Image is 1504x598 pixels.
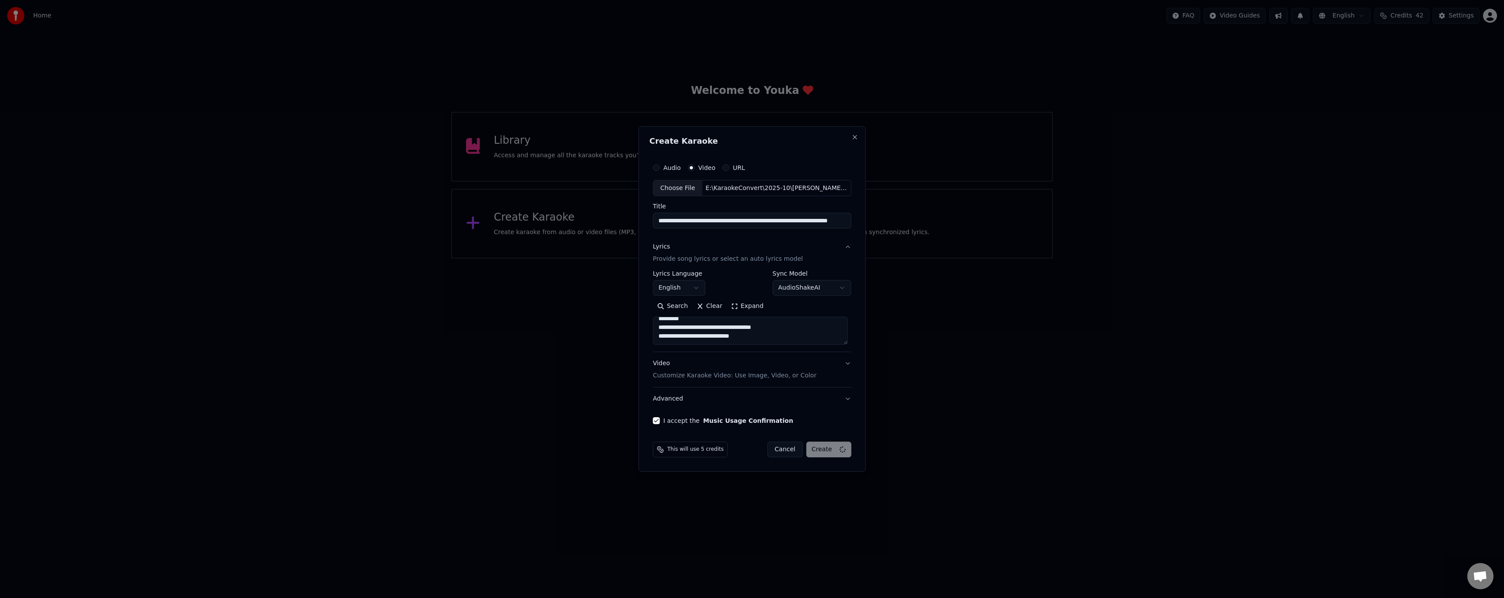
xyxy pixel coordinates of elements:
label: I accept the [663,418,793,424]
label: Title [653,204,851,210]
button: I accept the [703,418,793,424]
div: Video [653,359,816,380]
label: Sync Model [773,271,851,277]
div: Lyrics [653,243,670,252]
button: Advanced [653,387,851,410]
label: Video [698,165,715,171]
h2: Create Karaoke [649,137,855,145]
label: Lyrics Language [653,271,705,277]
div: E:\KaraokeConvert\2025-10\[PERSON_NAME] - The Life Of A Showgirl (Feat [PERSON_NAME]) NEW\[PERSON... [702,184,851,193]
div: LyricsProvide song lyrics or select an auto lyrics model [653,271,851,352]
label: URL [733,165,745,171]
button: Cancel [767,442,803,457]
label: Audio [663,165,681,171]
div: Choose File [653,180,702,196]
button: VideoCustomize Karaoke Video: Use Image, Video, or Color [653,353,851,387]
p: Provide song lyrics or select an auto lyrics model [653,255,803,264]
button: Expand [727,300,768,314]
button: Search [653,300,692,314]
p: Customize Karaoke Video: Use Image, Video, or Color [653,371,816,380]
button: Clear [692,300,727,314]
button: LyricsProvide song lyrics or select an auto lyrics model [653,236,851,271]
span: This will use 5 credits [667,446,724,453]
